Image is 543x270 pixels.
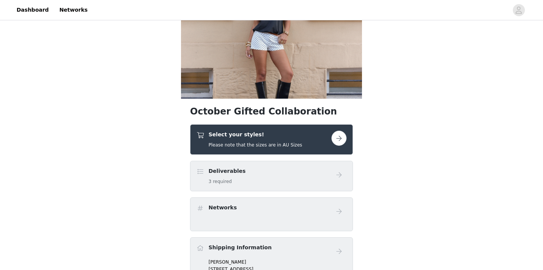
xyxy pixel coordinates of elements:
[209,204,237,212] h4: Networks
[190,105,353,118] h1: October Gifted Collaboration
[209,131,302,139] h4: Select your styles!
[190,124,353,155] div: Select your styles!
[515,4,522,16] div: avatar
[12,2,53,18] a: Dashboard
[209,167,245,175] h4: Deliverables
[209,142,302,148] h5: Please note that the sizes are in AU Sizes
[190,197,353,231] div: Networks
[209,178,245,185] h5: 3 required
[209,244,271,252] h4: Shipping Information
[55,2,92,18] a: Networks
[190,161,353,191] div: Deliverables
[209,259,347,265] p: [PERSON_NAME]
